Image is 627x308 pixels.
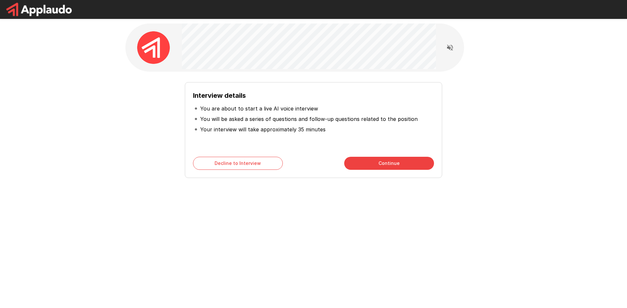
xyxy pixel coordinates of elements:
p: You will be asked a series of questions and follow-up questions related to the position [200,115,418,123]
button: Read questions aloud [443,41,457,54]
b: Interview details [193,92,246,99]
p: You are about to start a live AI voice interview [200,105,318,112]
p: Your interview will take approximately 35 minutes [200,125,326,133]
button: Continue [344,157,434,170]
img: applaudo_avatar.png [137,31,170,64]
button: Decline to Interview [193,157,283,170]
